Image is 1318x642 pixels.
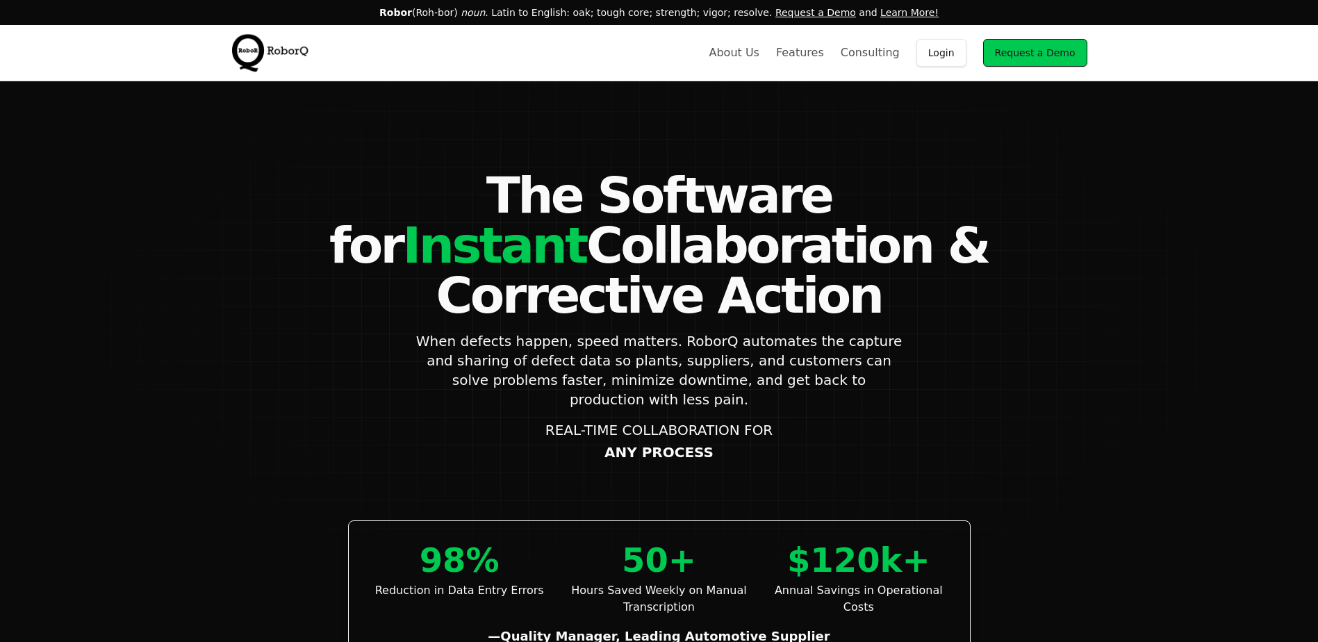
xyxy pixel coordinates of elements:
[841,44,900,61] a: Consulting
[770,543,947,577] p: $120k+
[570,582,748,616] p: Hours Saved Weekly on Manual Transcription
[775,7,856,18] a: Request a Demo
[604,444,714,461] span: ANY PROCESS
[371,543,548,577] p: 98%
[371,582,548,599] p: Reduction in Data Entry Errors
[416,331,903,409] p: When defects happen, speed matters. RoborQ automates the capture and sharing of defect data so pl...
[231,170,1087,320] h1: The Software for Collaboration & Corrective Action
[983,39,1087,67] a: Request a Demo
[776,44,824,61] a: Features
[880,7,939,18] a: Learn More!
[709,44,759,61] a: About Us
[403,216,586,274] span: Instant
[231,32,315,74] img: RoborQ Inc. Logo
[379,7,412,18] span: Robor
[916,39,966,67] a: Login
[545,420,773,440] span: REAL-TIME COLLABORATION FOR
[461,7,485,18] em: noun
[770,582,947,616] p: Annual Savings in Operational Costs
[17,6,1301,19] p: (Roh-bor) . Latin to English: oak; tough core; strength; vigor; resolve. and
[570,543,748,577] p: 50+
